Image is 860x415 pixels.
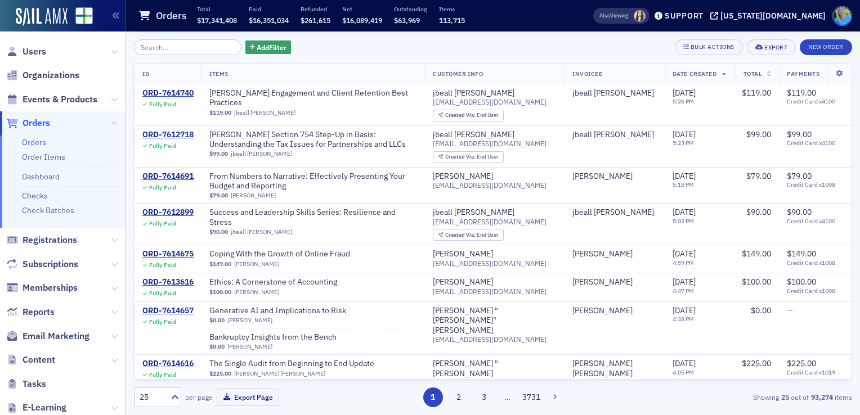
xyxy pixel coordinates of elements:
[209,192,228,199] span: $79.00
[474,387,494,407] button: 3
[209,130,417,150] span: Surgent's Section 754 Step-Up in Basis: Understanding the Tax Issues for Partnerships and LLCs
[149,290,176,297] div: Fully Paid
[445,153,477,160] span: Created Via :
[209,70,229,78] span: Items
[342,16,382,25] span: $16,089,419
[787,358,816,368] span: $225.00
[249,5,289,13] p: Paid
[245,40,292,55] button: AddFilter
[209,150,228,157] span: $99.00
[234,260,279,268] a: [PERSON_NAME]
[6,93,97,106] a: Events & Products
[787,139,844,147] span: Credit Card x4100
[23,258,78,270] span: Subscriptions
[142,359,194,369] div: ORD-7614616
[449,387,468,407] button: 2
[764,44,787,51] div: Export
[691,44,734,50] div: Bulk Actions
[142,172,194,182] div: ORD-7614691
[746,129,771,139] span: $99.00
[787,129,812,139] span: $99.00
[751,305,771,315] span: $0.00
[23,46,46,58] span: Users
[6,282,78,294] a: Memberships
[787,98,844,105] span: Credit Card x4100
[209,359,374,369] a: The Single Audit from Beginning to End Update
[787,277,816,287] span: $100.00
[746,207,771,217] span: $90.00
[572,207,657,218] span: jbeall beall
[800,39,852,55] button: New Order
[231,150,292,157] a: jbeall [PERSON_NAME]
[209,249,351,259] a: Coping With the Growth of Online Fraud
[673,129,696,139] span: [DATE]
[572,249,633,259] div: [PERSON_NAME]
[445,232,499,238] div: End User
[142,207,194,218] a: ORD-7612899
[197,5,237,13] p: Total
[209,88,417,108] a: [PERSON_NAME] Engagement and Client Retention Best Practices
[673,171,696,181] span: [DATE]
[142,277,194,287] a: ORD-7613616
[22,137,46,147] a: Orders
[572,249,657,259] span: Mary Patterson
[23,330,89,342] span: Email Marketing
[572,172,633,182] div: [PERSON_NAME]
[75,7,93,25] img: SailAMX
[234,288,279,296] a: [PERSON_NAME]
[673,139,694,147] time: 5:23 PM
[22,152,65,162] a: Order Items
[572,70,602,78] span: Invoicee
[301,16,330,25] span: $261,615
[599,12,610,19] div: Also
[6,258,78,270] a: Subscriptions
[433,88,514,98] div: jbeall [PERSON_NAME]
[809,392,835,402] strong: 93,274
[149,261,176,269] div: Fully Paid
[743,70,762,78] span: Total
[6,117,50,129] a: Orders
[439,5,465,13] p: Items
[134,39,241,55] input: Search…
[6,402,66,414] a: E-Learning
[675,39,743,55] button: Bulk Actions
[634,10,646,22] span: Sarah Lowery
[142,88,194,98] div: ORD-7614740
[433,306,557,336] div: [PERSON_NAME] "[PERSON_NAME]" [PERSON_NAME]
[673,287,694,295] time: 4:47 PM
[673,207,696,217] span: [DATE]
[572,207,654,218] a: jbeall [PERSON_NAME]
[433,139,547,148] span: [EMAIL_ADDRESS][DOMAIN_NAME]
[23,402,66,414] span: E-Learning
[142,306,194,316] a: ORD-7614657
[742,88,771,98] span: $119.00
[572,306,633,316] a: [PERSON_NAME]
[23,306,55,318] span: Reports
[394,16,420,25] span: $63,969
[209,306,351,316] a: Generative AI and Implications to Risk
[742,358,771,368] span: $225.00
[433,172,493,182] a: [PERSON_NAME]
[439,16,465,25] span: 113,715
[142,249,194,259] a: ORD-7614675
[209,288,231,296] span: $100.00
[673,315,694,323] time: 4:38 PM
[142,130,194,140] a: ORD-7612718
[572,359,657,378] a: [PERSON_NAME] [PERSON_NAME]
[23,234,77,246] span: Registrations
[572,172,657,182] span: Mary Patterson
[22,191,48,201] a: Checks
[572,88,654,98] div: jbeall [PERSON_NAME]
[433,181,547,190] span: [EMAIL_ADDRESS][DOMAIN_NAME]
[787,171,812,181] span: $79.00
[433,207,514,218] div: jbeall [PERSON_NAME]
[23,117,50,129] span: Orders
[832,6,852,26] span: Profile
[234,109,295,116] a: jbeall [PERSON_NAME]
[433,130,514,140] div: jbeall [PERSON_NAME]
[23,282,78,294] span: Memberships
